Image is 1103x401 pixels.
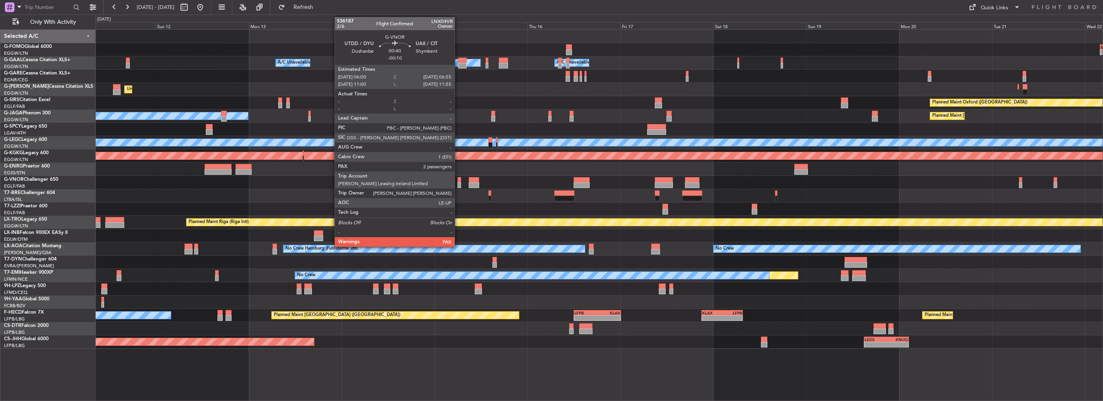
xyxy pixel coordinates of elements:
[4,297,22,302] span: 9H-YAA
[865,342,886,347] div: -
[620,22,713,29] div: Fri 17
[4,117,28,123] a: EGGW/LTN
[4,244,62,248] a: LX-AOACitation Mustang
[597,316,620,320] div: -
[278,57,311,69] div: A/C Unavailable
[4,64,28,70] a: EGGW/LTN
[4,164,23,169] span: G-ENRG
[275,1,323,14] button: Refresh
[287,4,320,10] span: Refresh
[722,310,742,315] div: LFPB
[4,257,57,262] a: T7-DYNChallenger 604
[4,58,70,62] a: G-GAALCessna Citation XLS+
[4,50,28,56] a: EGGW/LTN
[156,22,248,29] div: Sun 12
[574,310,597,315] div: LFPB
[4,143,28,149] a: EGGW/LTN
[435,22,527,29] div: Wed 15
[4,250,51,256] a: [PERSON_NAME]/QSA
[886,337,908,342] div: KNUQ
[4,270,20,275] span: T7-EMI
[4,97,19,102] span: G-SIRS
[4,310,22,315] span: F-HECD
[4,270,53,275] a: T7-EMIHawker 900XP
[189,216,249,228] div: Planned Maint Riga (Riga Intl)
[4,257,22,262] span: T7-DYN
[992,22,1085,29] div: Tue 21
[4,151,23,155] span: G-KGKG
[297,269,316,281] div: No Crew
[274,309,400,321] div: Planned Maint [GEOGRAPHIC_DATA] ([GEOGRAPHIC_DATA])
[63,22,156,29] div: Sat 11
[127,83,259,95] div: Unplanned Maint [GEOGRAPHIC_DATA] ([GEOGRAPHIC_DATA])
[4,170,25,176] a: EGSS/STN
[4,210,25,216] a: EGLF/FAB
[4,90,28,96] a: EGGW/LTN
[285,243,358,255] div: No Crew Hamburg (Fuhlsbuttel Intl)
[4,310,44,315] a: F-HECDFalcon 7X
[9,16,87,29] button: Only With Activity
[965,1,1024,14] button: Quick Links
[886,342,908,347] div: -
[4,244,23,248] span: LX-AOA
[597,310,620,315] div: KLAX
[390,57,404,69] div: Owner
[4,204,47,209] a: T7-LZZIPraetor 600
[4,230,68,235] a: LX-INBFalcon 900EX EASy II
[865,337,886,342] div: LEZG
[4,204,21,209] span: T7-LZZI
[4,124,47,129] a: G-SPCYLegacy 650
[4,183,25,189] a: EGLF/FAB
[21,19,85,25] span: Only With Activity
[4,157,28,163] a: EGGW/LTN
[4,97,50,102] a: G-SIRSCitation Excel
[4,44,52,49] a: G-FOMOGlobal 6000
[4,84,49,89] span: G-[PERSON_NAME]
[249,22,342,29] div: Mon 13
[4,263,54,269] a: EVRA/[PERSON_NAME]
[4,289,27,296] a: LFMD/CEQ
[4,217,47,222] a: LX-TROLegacy 650
[4,137,47,142] a: G-LEGCLegacy 600
[702,316,722,320] div: -
[97,16,111,23] div: [DATE]
[4,297,49,302] a: 9H-YAAGlobal 5000
[4,130,26,136] a: LGAV/ATH
[4,137,21,142] span: G-LEGC
[925,309,1051,321] div: Planned Maint [GEOGRAPHIC_DATA] ([GEOGRAPHIC_DATA])
[25,1,71,13] input: Trip Number
[4,111,23,116] span: G-JAGA
[4,337,21,341] span: CS-JHH
[4,124,21,129] span: G-SPCY
[4,151,49,155] a: G-KGKGLegacy 600
[4,71,70,76] a: G-GARECessna Citation XLS+
[932,97,1027,109] div: Planned Maint Oxford ([GEOGRAPHIC_DATA])
[137,4,174,11] span: [DATE] - [DATE]
[4,323,21,328] span: CS-DTR
[4,316,25,322] a: LFPB/LBG
[4,337,49,341] a: CS-JHHGlobal 6000
[4,164,50,169] a: G-ENRGPraetor 600
[527,22,620,29] div: Thu 16
[4,84,93,89] a: G-[PERSON_NAME]Cessna Citation XLS
[713,22,806,29] div: Sat 18
[4,190,55,195] a: T7-BREChallenger 604
[4,276,28,282] a: LFMN/NCE
[557,57,590,69] div: A/C Unavailable
[932,110,1059,122] div: Planned Maint [GEOGRAPHIC_DATA] ([GEOGRAPHIC_DATA])
[4,111,51,116] a: G-JAGAPhenom 300
[4,190,21,195] span: T7-BRE
[4,323,49,328] a: CS-DTRFalcon 2000
[716,243,734,255] div: No Crew
[4,223,28,229] a: EGGW/LTN
[4,230,20,235] span: LX-INB
[4,103,25,110] a: EGLF/FAB
[574,316,597,320] div: -
[4,196,22,203] a: LTBA/ISL
[4,283,46,288] a: 9H-LPZLegacy 500
[4,177,58,182] a: G-VNORChallenger 650
[4,177,24,182] span: G-VNOR
[4,329,25,335] a: LFPB/LBG
[4,303,25,309] a: FCBB/BZV
[4,236,28,242] a: EDLW/DTM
